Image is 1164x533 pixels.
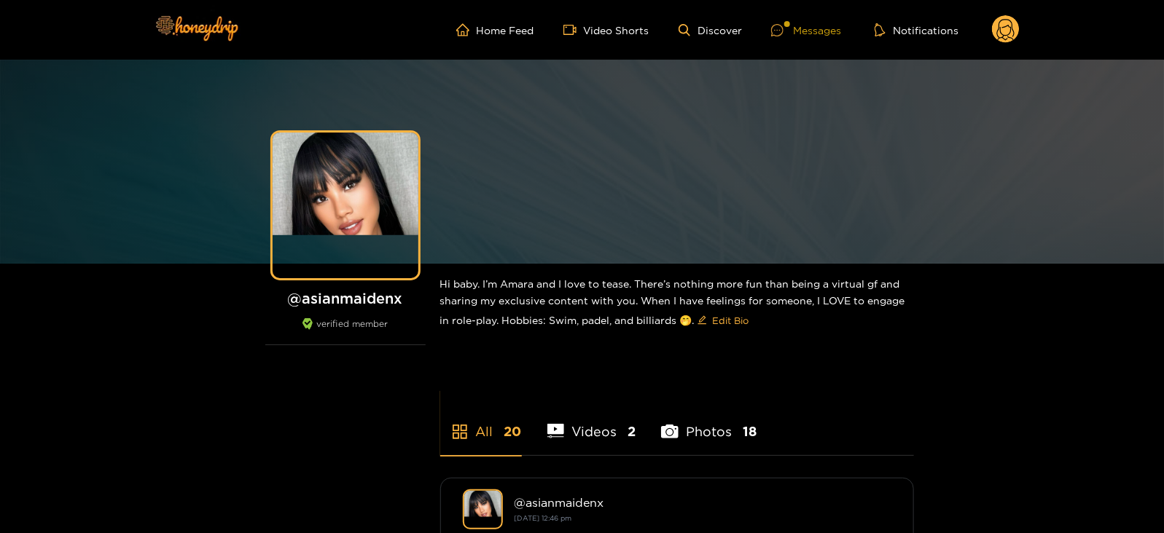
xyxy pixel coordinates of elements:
[679,24,742,36] a: Discover
[463,489,503,529] img: asianmaidenx
[771,22,841,39] div: Messages
[504,422,522,441] span: 20
[456,23,477,36] span: home
[563,23,649,36] a: Video Shorts
[265,289,426,307] h1: @ asianmaidenx
[547,390,636,455] li: Videos
[743,422,757,441] span: 18
[456,23,534,36] a: Home Feed
[628,422,636,441] span: 2
[713,313,749,328] span: Edit Bio
[563,23,584,36] span: video-camera
[451,423,469,441] span: appstore
[440,390,522,455] li: All
[698,315,707,326] span: edit
[265,318,426,345] div: verified member
[695,309,752,332] button: editEdit Bio
[661,390,757,455] li: Photos
[515,496,891,509] div: @ asianmaidenx
[870,23,963,37] button: Notifications
[515,514,572,522] small: [DATE] 12:46 pm
[440,264,914,344] div: Hi baby. I’m Amara and I love to tease. There’s nothing more fun than being a virtual gf and shar...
